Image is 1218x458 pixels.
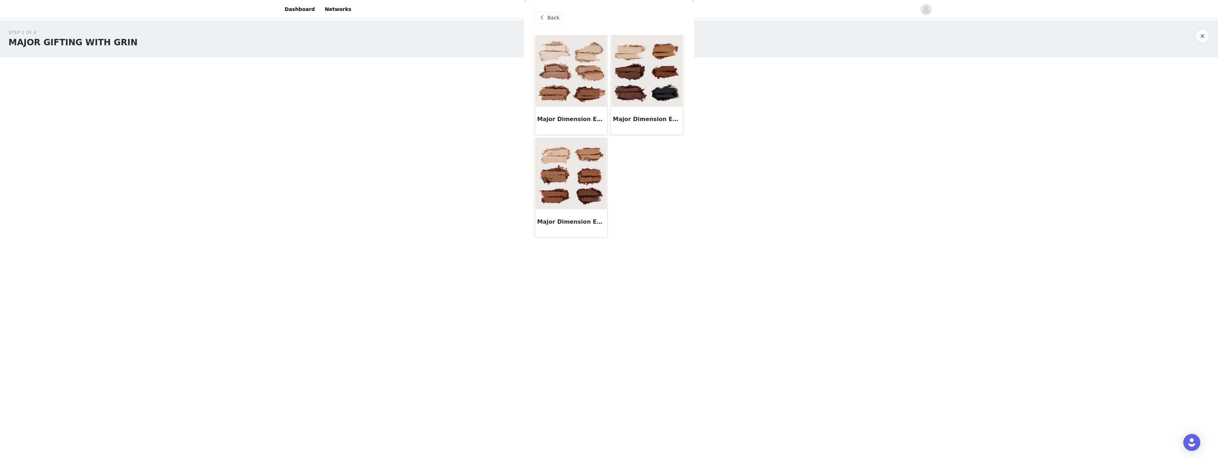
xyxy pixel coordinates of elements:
h1: MAJOR GIFTING WITH GRIN [8,36,138,49]
img: Major Dimension Essential Artistry Edit Eyeshadow Palette - Deep [611,36,682,107]
div: avatar [923,4,929,15]
span: Back [547,14,559,22]
div: Open Intercom Messenger [1183,434,1200,451]
h3: Major Dimension Essential Artistry Edit Eyeshadow Palette - Light [537,115,605,124]
a: Networks [320,1,355,17]
img: Major Dimension Essential Artistry Edit Eyeshadow Palette - Light [536,36,607,107]
a: Dashboard [280,1,319,17]
h3: Major Dimension Essential Artistry Edit Eyeshadow Palette - Medium [537,218,605,226]
img: Major Dimension Essential Artistry Edit Eyeshadow Palette - Medium [536,138,607,209]
h3: Major Dimension Essential Artistry Edit Eyeshadow Palette - Deep [613,115,681,124]
div: STEP 1 OF 4 [8,29,138,36]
